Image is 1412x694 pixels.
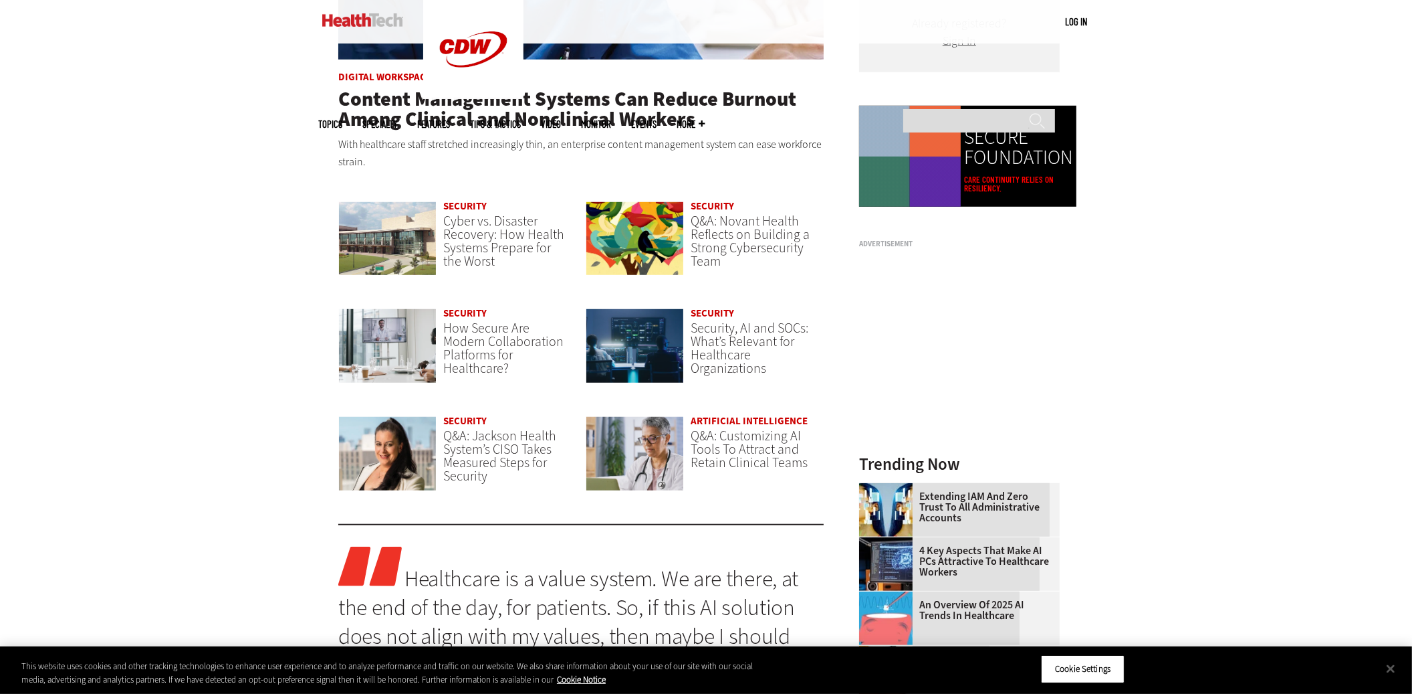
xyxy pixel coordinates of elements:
[586,201,684,276] img: abstract illustration of a tree
[691,212,810,270] a: Q&A: Novant Health Reflects on Building a Strong Cybersecurity Team
[362,119,397,129] span: Specialty
[443,414,487,428] a: Security
[338,309,437,383] img: care team speaks with physician over conference call
[586,309,684,383] img: security team in high-tech computer room
[338,416,437,491] img: Connie Barrera
[1065,15,1087,27] a: Log in
[586,201,684,289] a: abstract illustration of a tree
[338,563,798,681] a: Healthcare is a value system. We are there, at the end of the day, for patients. So, if this AI s...
[322,13,403,27] img: Home
[586,416,684,491] img: doctor on laptop
[859,537,913,591] img: Desktop monitor with brain AI concept
[338,416,437,504] a: Connie Barrera
[859,592,919,602] a: illustration of computer chip being put inside head with waves
[859,545,1052,578] a: 4 Key Aspects That Make AI PCs Attractive to Healthcare Workers
[338,309,437,396] a: care team speaks with physician over conference call
[586,309,684,396] a: security team in high-tech computer room
[859,600,1052,621] a: An Overview of 2025 AI Trends in Healthcare
[859,646,919,657] a: Person with a clipboard checking a list
[541,119,561,129] a: Video
[691,414,808,428] a: Artificial Intelligence
[21,660,777,686] div: This website uses cookies and other tracking technologies to enhance user experience and to analy...
[443,427,556,485] a: Q&A: Jackson Health System’s CISO Takes Measured Steps for Security
[859,240,1060,248] h3: Advertisement
[338,201,437,276] img: University of Vermont Medical Center’s main campus
[677,119,705,129] span: More
[1376,654,1405,683] button: Close
[691,307,734,320] a: Security
[691,427,808,472] a: Q&A: Customizing AI Tools To Attract and Retain Clinical Teams
[557,674,606,685] a: More information about your privacy
[631,119,657,129] a: Events
[581,119,611,129] a: MonITor
[1065,15,1087,29] div: User menu
[859,537,919,548] a: Desktop monitor with brain AI concept
[318,119,342,129] span: Topics
[859,253,1060,420] iframe: advertisement
[443,212,564,270] a: Cyber vs. Disaster Recovery: How Health Systems Prepare for the Worst
[964,175,1073,193] a: Care continuity relies on resiliency.
[859,456,1060,472] h3: Trending Now
[859,483,913,537] img: abstract image of woman with pixelated face
[691,199,734,213] a: Security
[859,592,913,645] img: illustration of computer chip being put inside head with waves
[964,108,1073,167] a: BUILD A SECURE FOUNDATION
[443,319,564,377] a: How Secure Are Modern Collaboration Platforms for Healthcare?
[338,201,437,289] a: University of Vermont Medical Center’s main campus
[338,136,824,170] p: With healthcare staff stretched increasingly thin, an enterprise content management system can ea...
[859,491,1052,523] a: Extending IAM and Zero Trust to All Administrative Accounts
[859,483,919,494] a: abstract image of woman with pixelated face
[470,119,521,129] a: Tips & Tactics
[691,319,808,377] a: Security, AI and SOCs: What’s Relevant for Healthcare Organizations
[443,307,487,320] a: Security
[586,416,684,504] a: doctor on laptop
[423,88,523,102] a: CDW
[443,199,487,213] a: Security
[1041,655,1125,683] button: Cookie Settings
[417,119,450,129] a: Features
[859,106,961,207] img: Colorful animated shapes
